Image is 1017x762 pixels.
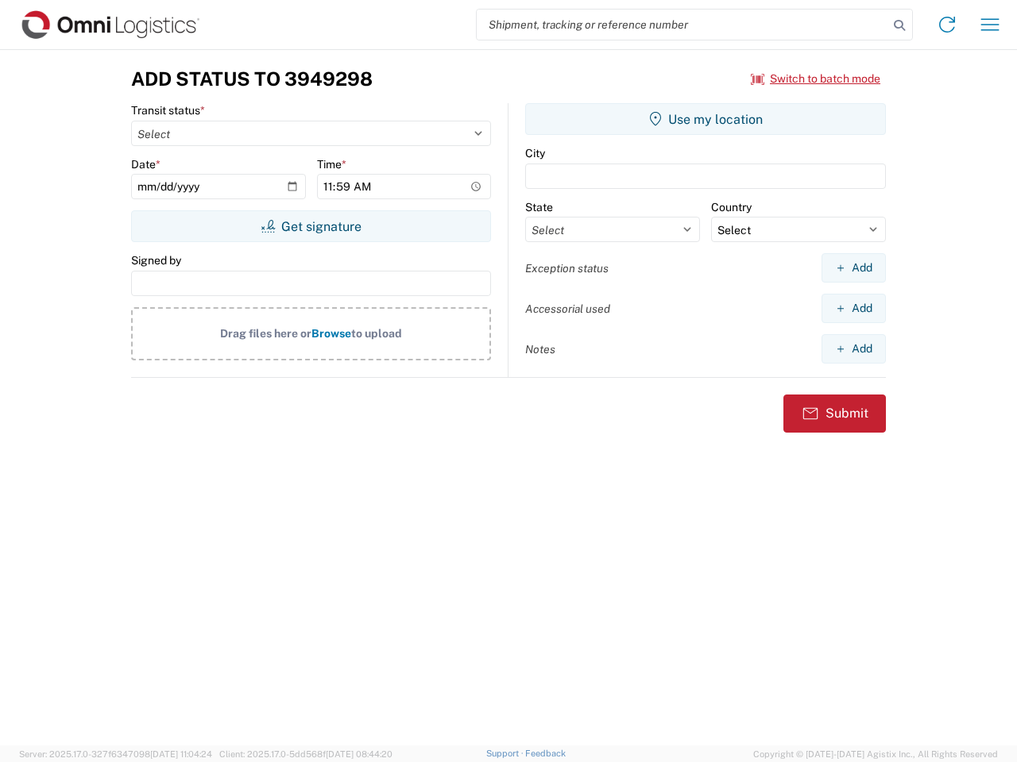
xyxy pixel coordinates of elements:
[131,253,181,267] label: Signed by
[150,749,212,759] span: [DATE] 11:04:24
[351,327,402,340] span: to upload
[311,327,351,340] span: Browse
[753,747,998,761] span: Copyright © [DATE]-[DATE] Agistix Inc., All Rights Reserved
[219,749,392,759] span: Client: 2025.17.0-5dd568f
[751,66,880,92] button: Switch to batch mode
[486,749,526,758] a: Support
[525,261,609,275] label: Exception status
[525,749,566,758] a: Feedback
[525,103,886,135] button: Use my location
[131,103,205,117] label: Transit status
[131,67,373,90] h3: Add Status to 3949298
[525,146,545,160] label: City
[317,157,346,171] label: Time
[783,394,886,433] button: Submit
[822,334,886,364] button: Add
[326,749,392,759] span: [DATE] 08:44:20
[525,200,553,214] label: State
[711,200,752,214] label: Country
[131,210,491,242] button: Get signature
[477,10,888,40] input: Shipment, tracking or reference number
[19,749,212,759] span: Server: 2025.17.0-327f6347098
[822,294,886,323] button: Add
[822,253,886,283] button: Add
[525,342,555,356] label: Notes
[131,157,160,171] label: Date
[220,327,311,340] span: Drag files here or
[525,302,610,316] label: Accessorial used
